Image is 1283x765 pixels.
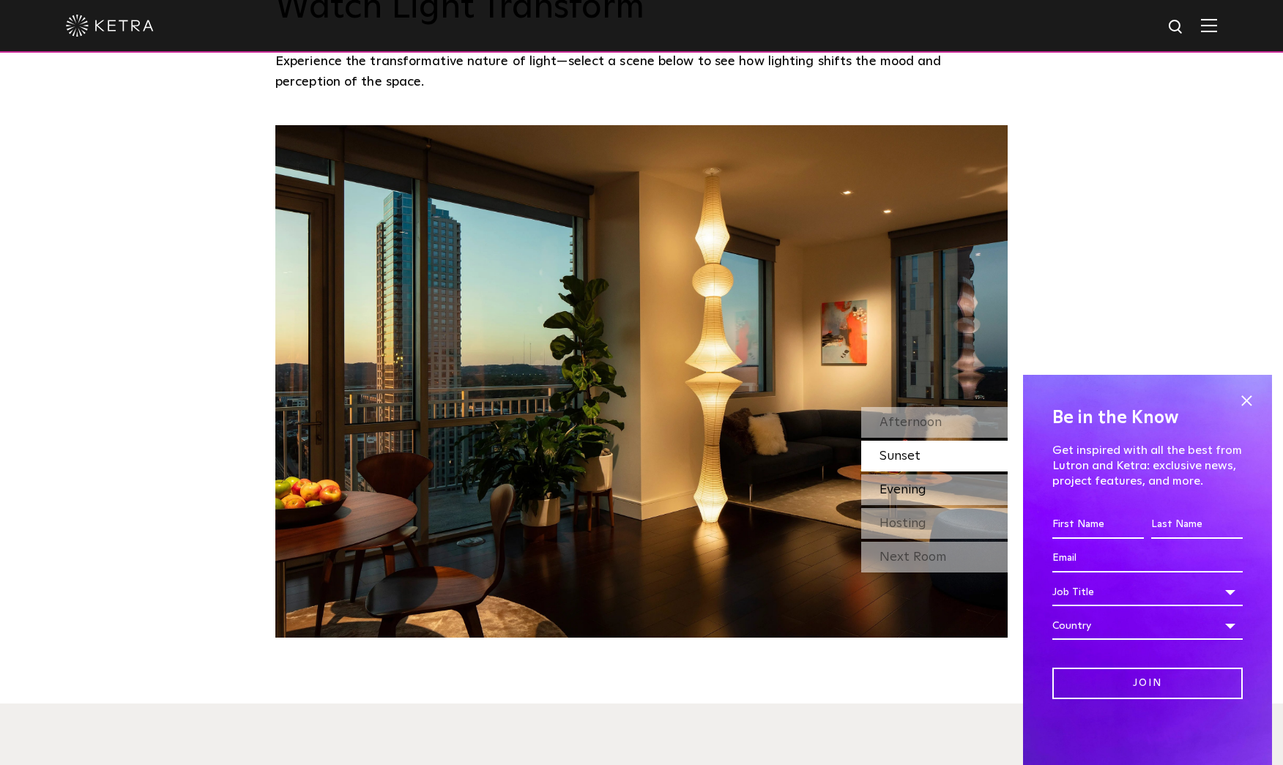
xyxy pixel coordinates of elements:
[1052,578,1243,606] div: Job Title
[1052,511,1144,539] input: First Name
[879,517,926,530] span: Hosting
[1052,545,1243,572] input: Email
[66,15,154,37] img: ketra-logo-2019-white
[1052,612,1243,640] div: Country
[879,449,921,463] span: Sunset
[1052,668,1243,699] input: Join
[1052,443,1243,488] p: Get inspired with all the best from Lutron and Ketra: exclusive news, project features, and more.
[275,51,1000,93] p: Experience the transformative nature of light—select a scene below to see how lighting shifts the...
[1052,404,1243,432] h4: Be in the Know
[1167,18,1186,37] img: search icon
[275,125,1008,638] img: SS_HBD_LivingRoom_Desktop_02
[879,483,926,496] span: Evening
[1151,511,1243,539] input: Last Name
[861,542,1008,572] div: Next Room
[1201,18,1217,32] img: Hamburger%20Nav.svg
[879,416,942,429] span: Afternoon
